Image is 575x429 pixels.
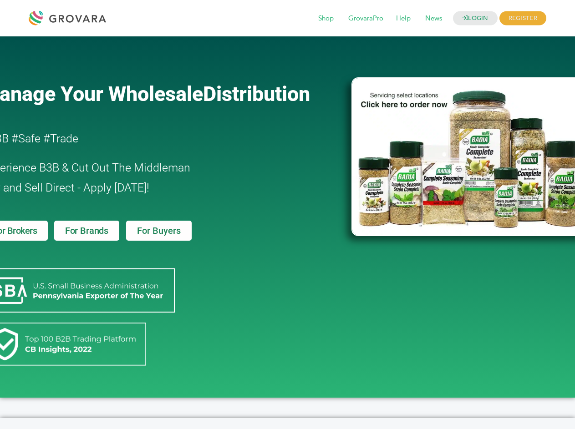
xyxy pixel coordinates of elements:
a: For Buyers [126,221,192,241]
a: GrovaraPro [342,14,390,24]
a: LOGIN [453,11,498,25]
a: Shop [312,14,340,24]
a: For Brands [54,221,119,241]
span: Distribution [203,82,310,106]
span: News [419,10,448,27]
span: Shop [312,10,340,27]
span: Help [390,10,417,27]
span: For Buyers [137,226,181,235]
a: Help [390,14,417,24]
span: GrovaraPro [342,10,390,27]
a: News [419,14,448,24]
span: REGISTER [499,11,546,25]
span: For Brands [65,226,108,235]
